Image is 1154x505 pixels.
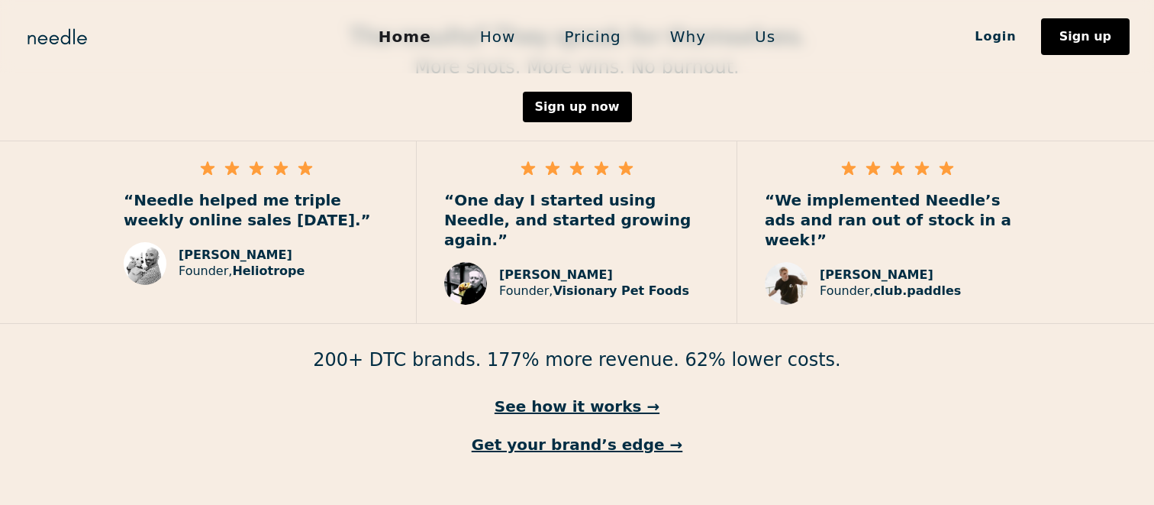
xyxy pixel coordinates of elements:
a: Sign up now [523,92,632,122]
div: Sign up [1059,31,1111,43]
strong: Visionary Pet Foods [553,283,689,298]
a: Home [354,21,456,53]
a: How [456,21,540,53]
a: Why [646,21,730,53]
strong: club.paddles [873,283,961,298]
p: “Needle helped me triple weekly online sales [DATE].” [124,190,388,230]
a: Login [950,24,1041,50]
p: Founder, [820,283,961,299]
div: Sign up now [535,101,620,113]
p: “We implemented Needle’s ads and ran out of stock in a week!” [765,190,1030,250]
a: Us [730,21,800,53]
p: Founder, [499,283,689,299]
strong: [PERSON_NAME] [820,267,933,282]
strong: [PERSON_NAME] [499,267,613,282]
strong: [PERSON_NAME] [179,248,292,262]
p: Founder, [179,264,305,280]
p: “One day I started using Needle, and started growing again.” [444,190,709,250]
a: Pricing [540,21,645,53]
a: Sign up [1041,18,1130,55]
strong: Heliotrope [232,264,305,278]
